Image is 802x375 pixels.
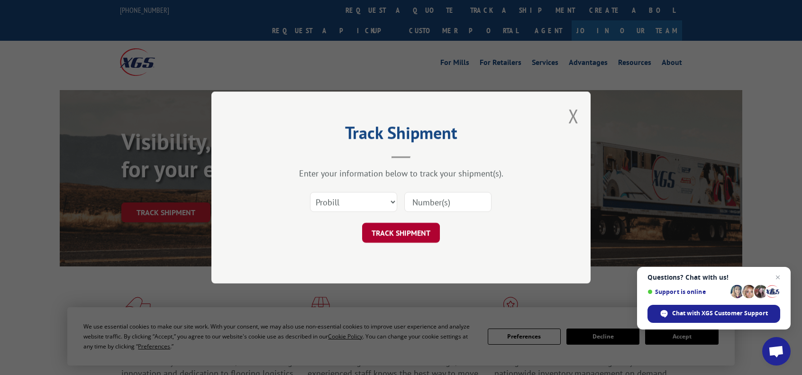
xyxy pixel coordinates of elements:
[362,223,440,243] button: TRACK SHIPMENT
[762,337,791,366] div: Open chat
[259,168,543,179] div: Enter your information below to track your shipment(s).
[672,309,768,318] span: Chat with XGS Customer Support
[259,126,543,144] h2: Track Shipment
[568,103,579,128] button: Close modal
[647,274,780,281] span: Questions? Chat with us!
[647,288,727,295] span: Support is online
[404,192,492,212] input: Number(s)
[647,305,780,323] div: Chat with XGS Customer Support
[772,272,784,283] span: Close chat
